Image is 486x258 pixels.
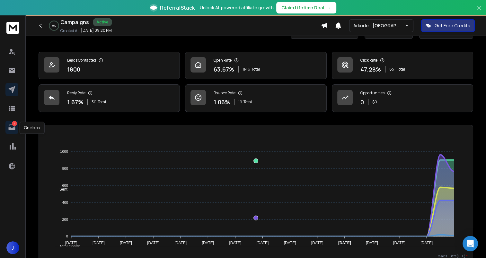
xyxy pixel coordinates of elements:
[229,241,241,245] tspan: [DATE]
[284,241,296,245] tspan: [DATE]
[60,18,89,26] h1: Campaigns
[256,241,269,245] tspan: [DATE]
[160,4,195,12] span: ReferralStack
[98,99,106,105] span: Total
[243,99,252,105] span: Total
[366,241,378,245] tspan: [DATE]
[6,241,19,254] button: J
[60,28,80,33] p: Created At:
[62,184,68,187] tspan: 600
[311,241,323,245] tspan: [DATE]
[174,241,187,245] tspan: [DATE]
[67,58,96,63] p: Leads Contacted
[5,121,18,134] a: 1
[276,2,336,13] button: Claim Lifetime Deal→
[421,19,475,32] button: Get Free Credits
[243,67,250,72] span: 1146
[420,241,433,245] tspan: [DATE]
[93,18,112,26] div: Active
[39,84,180,112] a: Reply Rate1.67%30Total
[120,241,132,245] tspan: [DATE]
[147,241,159,245] tspan: [DATE]
[360,65,381,74] p: 47.28 %
[67,65,80,74] p: 1800
[214,65,234,74] p: 63.67 %
[93,241,105,245] tspan: [DATE]
[338,241,351,245] tspan: [DATE]
[214,58,232,63] p: Open Rate
[92,99,96,105] span: 30
[397,67,405,72] span: Total
[360,90,384,96] p: Opportunities
[202,241,214,245] tspan: [DATE]
[81,28,112,33] p: [DATE] 09:20 PM
[327,4,331,11] span: →
[214,98,230,107] p: 1.06 %
[39,52,180,79] a: Leads Contacted1800
[475,4,483,19] button: Close banner
[200,4,274,11] p: Unlock AI-powered affiliate growth
[372,99,377,105] p: $ 0
[332,84,473,112] a: Opportunities0$0
[393,241,405,245] tspan: [DATE]
[353,22,405,29] p: Arkode - [GEOGRAPHIC_DATA]
[360,58,377,63] p: Click Rate
[67,98,83,107] p: 1.67 %
[66,234,68,238] tspan: 0
[52,24,56,28] p: 0 %
[360,98,364,107] p: 0
[332,52,473,79] a: Click Rate47.28%851Total
[435,22,470,29] p: Get Free Credits
[62,200,68,204] tspan: 400
[55,187,67,192] span: Sent
[389,67,395,72] span: 851
[214,90,235,96] p: Bounce Rate
[185,84,326,112] a: Bounce Rate1.06%19Total
[65,241,77,245] tspan: [DATE]
[252,67,260,72] span: Total
[62,217,68,221] tspan: 200
[463,236,478,251] div: Open Intercom Messenger
[185,52,326,79] a: Open Rate63.67%1146Total
[12,121,17,126] p: 1
[238,99,242,105] span: 19
[55,244,80,249] span: Total Opens
[60,150,68,153] tspan: 1000
[67,90,85,96] p: Reply Rate
[20,122,45,134] div: Onebox
[62,167,68,170] tspan: 800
